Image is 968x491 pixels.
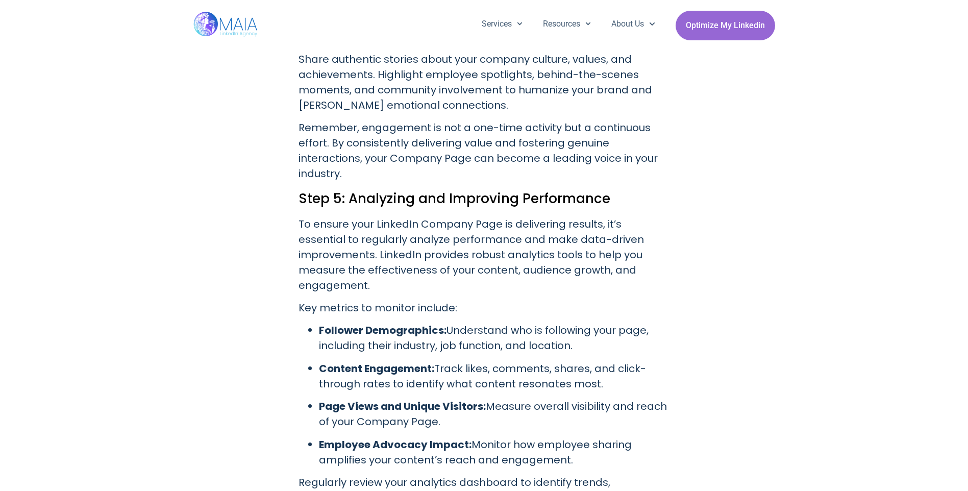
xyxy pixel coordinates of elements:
[319,323,670,353] p: Understand who is following your page, including their industry, job function, and location.
[601,11,665,37] a: About Us
[533,11,601,37] a: Resources
[471,11,533,37] a: Services
[686,16,765,35] span: Optimize My Linkedin
[299,52,670,113] p: Share authentic stories about your company culture, values, and achievements. Highlight employee ...
[319,361,434,376] strong: Content Engagement:
[319,437,471,452] strong: Employee Advocacy Impact:
[299,216,670,293] p: To ensure your LinkedIn Company Page is delivering results, it’s essential to regularly analyze p...
[299,189,670,208] h2: Step 5: Analyzing and Improving Performance
[471,11,665,37] nav: Menu
[319,323,446,337] strong: Follower Demographics:
[299,120,670,181] p: Remember, engagement is not a one-time activity but a continuous effort. By consistently deliveri...
[319,437,670,468] p: Monitor how employee sharing amplifies your content’s reach and engagement.
[676,11,775,40] a: Optimize My Linkedin
[319,399,670,429] p: Measure overall visibility and reach of your Company Page.
[319,399,486,413] strong: Page Views and Unique Visitors:
[299,300,670,315] p: Key metrics to monitor include:
[319,361,670,391] p: Track likes, comments, shares, and click-through rates to identify what content resonates most.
